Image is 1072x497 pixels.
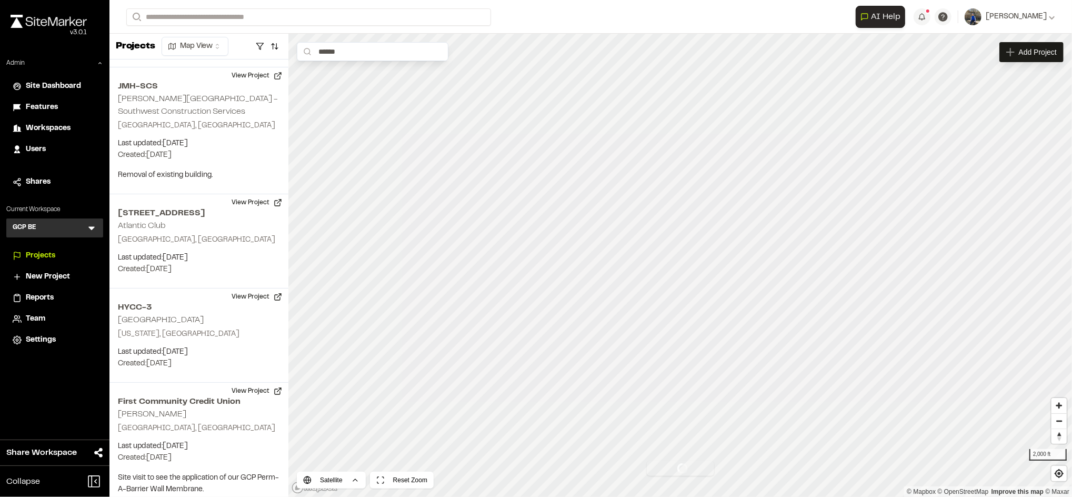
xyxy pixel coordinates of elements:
span: Users [26,144,46,155]
p: Removal of existing building. [118,170,280,181]
button: Find my location [1051,466,1067,481]
h2: HYCC-3 [118,301,280,314]
span: Add Project [1019,47,1057,57]
button: Satellite [297,472,366,489]
span: Shares [26,176,51,188]
div: Open AI Assistant [856,6,909,28]
button: Reset bearing to north [1051,429,1067,444]
span: Features [26,102,58,113]
button: View Project [225,194,288,211]
h2: Atlantic Club [118,222,165,230]
button: [PERSON_NAME] [965,8,1055,25]
p: [GEOGRAPHIC_DATA], [GEOGRAPHIC_DATA] [118,120,280,132]
button: View Project [225,289,288,305]
p: Site visit to see the application of our GCP Perm-A-Barrier Wall Membrane. [118,472,280,495]
p: Created: [DATE] [118,358,280,370]
span: New Project [26,271,70,283]
p: Created: [DATE] [118,264,280,275]
span: Settings [26,334,56,346]
h2: [PERSON_NAME] [118,411,186,418]
p: Current Workspace [6,205,103,214]
button: Zoom out [1051,413,1067,429]
a: Mapbox [907,488,936,495]
span: Team [26,313,45,325]
span: Zoom out [1051,414,1067,429]
a: Shares [13,176,97,188]
h3: GCP BE [13,223,36,233]
button: Reset Zoom [370,472,434,489]
a: Team [13,313,97,325]
button: View Project [225,67,288,84]
h2: JMH-SCS [118,80,280,93]
p: Last updated: [DATE] [118,252,280,264]
span: Projects [26,250,55,262]
img: User [965,8,981,25]
p: Last updated: [DATE] [118,346,280,358]
div: 2,000 ft [1029,449,1067,461]
p: [US_STATE], [GEOGRAPHIC_DATA] [118,329,280,340]
span: AI Help [871,11,900,23]
h2: [GEOGRAPHIC_DATA] [118,316,204,324]
span: Workspaces [26,123,71,134]
a: Settings [13,334,97,346]
p: [GEOGRAPHIC_DATA], [GEOGRAPHIC_DATA] [118,234,280,246]
span: Collapse [6,475,40,488]
span: [PERSON_NAME] [986,11,1047,23]
h2: [PERSON_NAME][GEOGRAPHIC_DATA] - Southwest Construction Services [118,95,278,115]
p: Last updated: [DATE] [118,138,280,150]
button: View Project [225,383,288,400]
span: Share Workspace [6,446,77,459]
a: Workspaces [13,123,97,134]
a: Features [13,102,97,113]
a: New Project [13,271,97,283]
p: Projects [116,39,155,54]
p: Created: [DATE] [118,150,280,161]
a: Reports [13,292,97,304]
a: Mapbox logo [292,482,338,494]
a: Users [13,144,97,155]
span: Reset bearing to north [1051,429,1067,444]
p: [GEOGRAPHIC_DATA], [GEOGRAPHIC_DATA] [118,423,280,434]
a: Projects [13,250,97,262]
h2: [STREET_ADDRESS] [118,207,280,220]
button: Open AI Assistant [856,6,905,28]
canvas: Map [288,34,1072,497]
a: Site Dashboard [13,81,97,92]
button: Search [126,8,145,26]
a: Map feedback [991,488,1044,495]
p: Admin [6,58,25,68]
p: Created: [DATE] [118,452,280,464]
button: Zoom in [1051,398,1067,413]
div: Oh geez...please don't... [11,28,87,37]
img: rebrand.png [11,15,87,28]
span: Reports [26,292,54,304]
span: Site Dashboard [26,81,81,92]
a: OpenStreetMap [938,488,989,495]
p: Last updated: [DATE] [118,441,280,452]
h2: First Community Credit Union [118,395,280,408]
a: Maxar [1045,488,1069,495]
